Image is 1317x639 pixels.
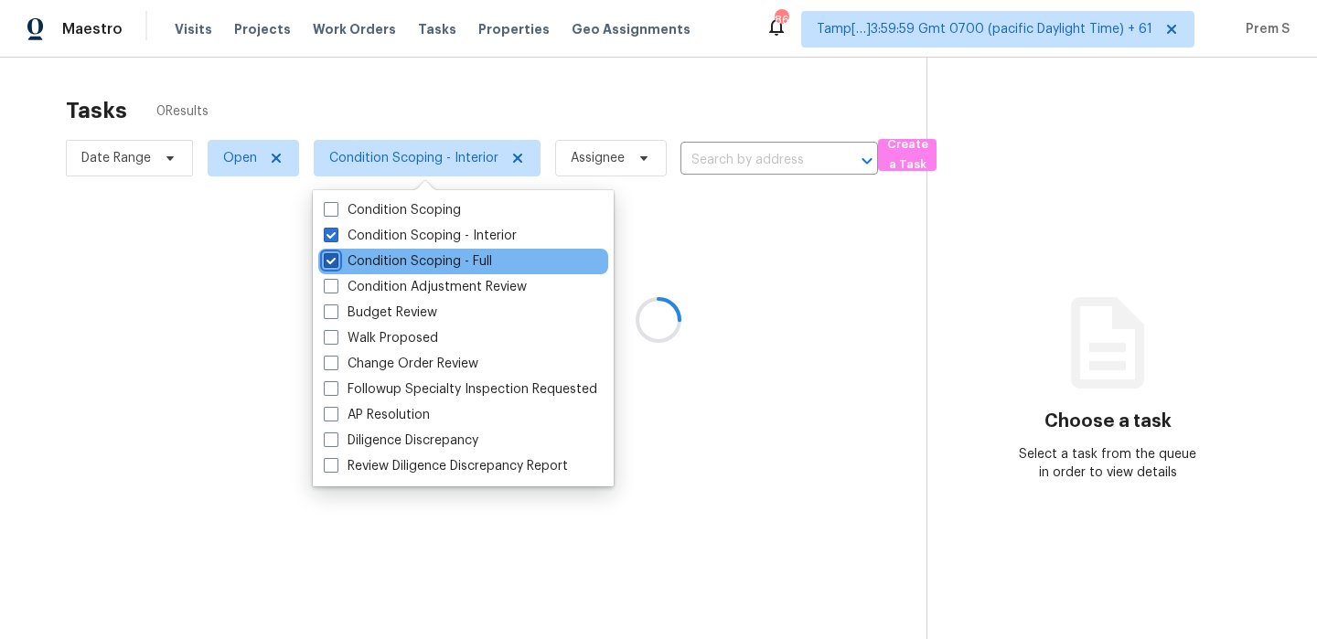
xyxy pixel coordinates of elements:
label: Condition Adjustment Review [324,278,527,296]
label: Condition Scoping - Full [324,252,492,271]
label: Followup Specialty Inspection Requested [324,380,597,399]
label: AP Resolution [324,406,430,424]
label: Condition Scoping [324,201,461,219]
label: Change Order Review [324,355,478,373]
label: Walk Proposed [324,329,438,347]
label: Budget Review [324,304,437,322]
div: 867 [775,11,787,29]
label: Diligence Discrepancy [324,431,478,450]
label: Review Diligence Discrepancy Report [324,457,568,475]
label: Condition Scoping - Interior [324,227,517,245]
